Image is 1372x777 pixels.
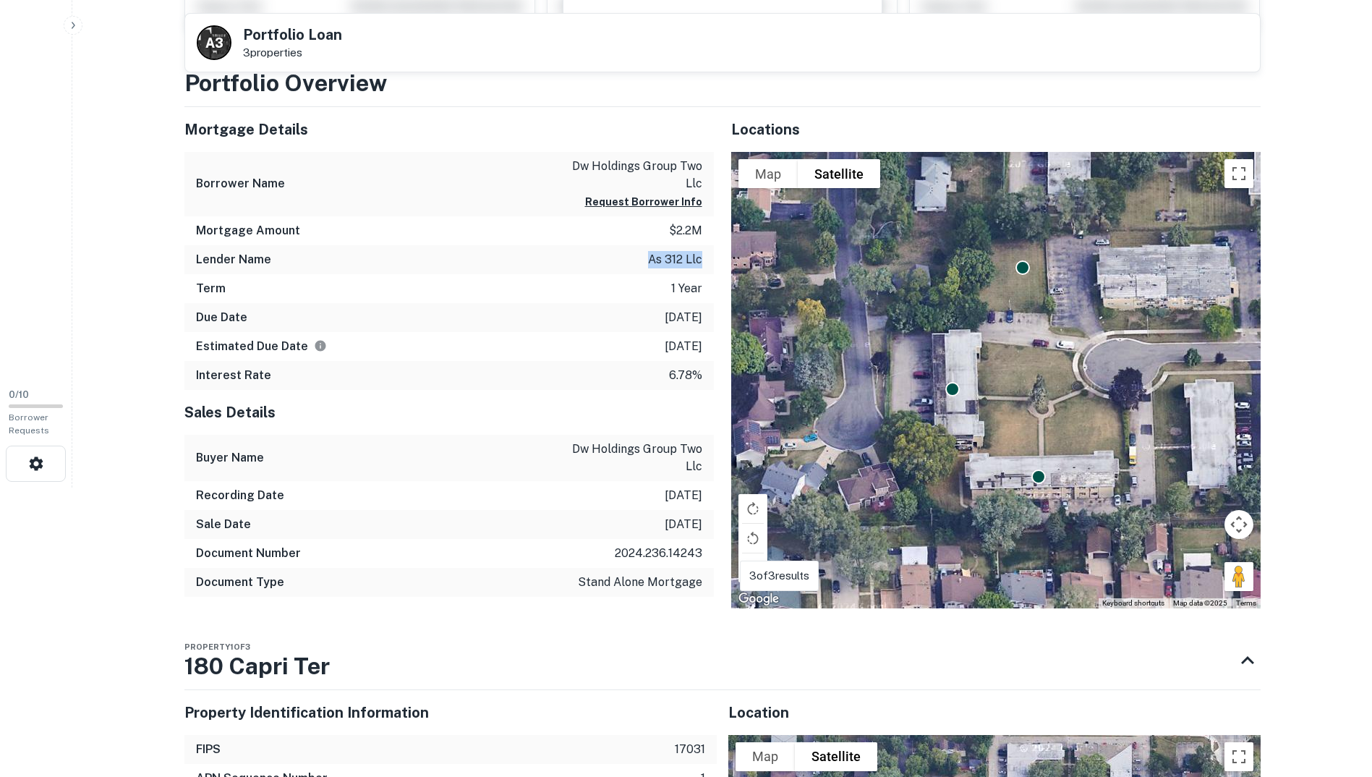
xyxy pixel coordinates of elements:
button: Tilt map [738,553,767,582]
svg: Estimate is based on a standard schedule for this type of loan. [314,339,327,352]
h3: 180 Capri Ter [184,649,330,684]
button: Drag Pegman onto the map to open Street View [1224,562,1253,591]
p: 2024.236.14243 [615,545,702,562]
h6: Due Date [196,309,247,326]
h5: Locations [731,119,1261,140]
h6: Document Type [196,574,284,591]
h5: Location [728,702,1261,723]
p: [DATE] [665,516,702,533]
button: Request Borrower Info [585,193,702,211]
p: as 312 llc [648,251,702,268]
h6: Term [196,280,226,297]
span: Map data ©2025 [1173,599,1227,607]
h5: Property Identification Information [184,702,717,723]
p: [DATE] [665,309,702,326]
button: Keyboard shortcuts [1102,598,1164,608]
img: Google [735,590,783,608]
h6: Document Number [196,545,301,562]
p: $2.2m [669,222,702,239]
h6: Sale Date [196,516,251,533]
h6: Borrower Name [196,175,285,192]
p: 3 of 3 results [749,567,809,585]
p: 3 properties [243,46,342,59]
button: Toggle fullscreen view [1224,159,1253,188]
button: Show satellite imagery [798,159,880,188]
p: [DATE] [665,487,702,504]
h6: Mortgage Amount [196,222,300,239]
h5: Portfolio Loan [243,27,342,42]
p: dw holdings group two llc [572,441,702,475]
a: Terms [1236,599,1256,607]
h6: Estimated Due Date [196,338,327,355]
p: dw holdings group two llc [572,158,702,192]
h6: Lender Name [196,251,271,268]
h6: Interest Rate [196,367,271,384]
button: Rotate map clockwise [738,494,767,523]
button: Rotate map counterclockwise [738,524,767,553]
h6: FIPS [196,741,221,758]
button: Show street map [736,742,795,771]
button: Show street map [738,159,798,188]
iframe: Chat Widget [1300,661,1372,731]
h5: Sales Details [184,402,714,423]
button: Map camera controls [1224,510,1253,539]
h5: Mortgage Details [184,119,714,140]
h6: Recording Date [196,487,284,504]
p: stand alone mortgage [578,574,702,591]
h3: Portfolio Overview [184,66,1261,101]
button: Toggle fullscreen view [1224,742,1253,771]
h6: Buyer Name [196,449,264,467]
span: Property 1 of 3 [184,642,250,651]
p: [DATE] [665,338,702,355]
span: 0 / 10 [9,389,29,400]
p: 1 year [671,280,702,297]
div: Property1of3180 Capri Ter [184,632,1261,689]
p: 6.78% [669,367,702,384]
p: 17031 [675,741,705,758]
span: Borrower Requests [9,412,49,436]
a: Open this area in Google Maps (opens a new window) [735,590,783,608]
button: Show satellite imagery [795,742,877,771]
p: A 3 [205,33,222,53]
